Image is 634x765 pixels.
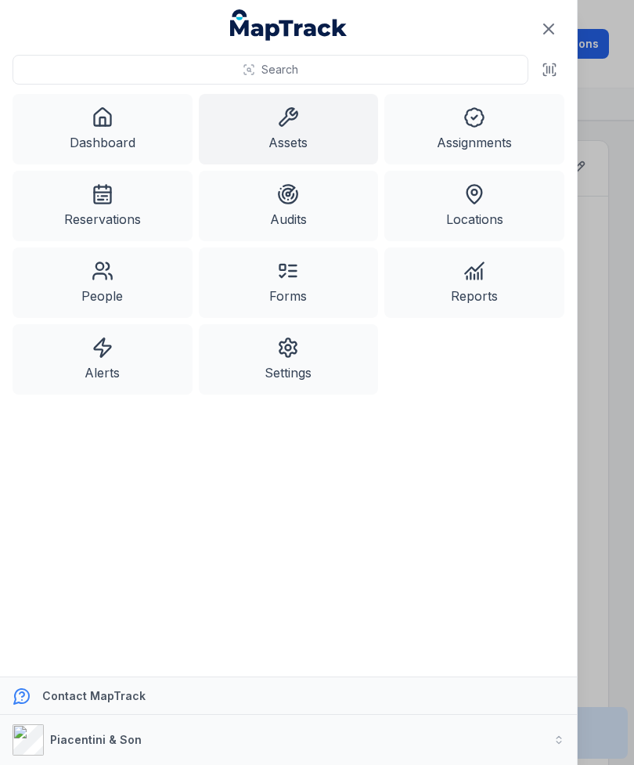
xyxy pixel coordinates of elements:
[13,324,193,395] a: Alerts
[13,94,193,164] a: Dashboard
[199,324,379,395] a: Settings
[13,55,528,85] button: Search
[384,247,564,318] a: Reports
[50,733,142,746] strong: Piacentini & Son
[532,13,565,45] button: Close navigation
[13,171,193,241] a: Reservations
[384,171,564,241] a: Locations
[199,171,379,241] a: Audits
[42,689,146,702] strong: Contact MapTrack
[230,9,348,41] a: MapTrack
[261,62,298,78] span: Search
[199,94,379,164] a: Assets
[13,247,193,318] a: People
[384,94,564,164] a: Assignments
[199,247,379,318] a: Forms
